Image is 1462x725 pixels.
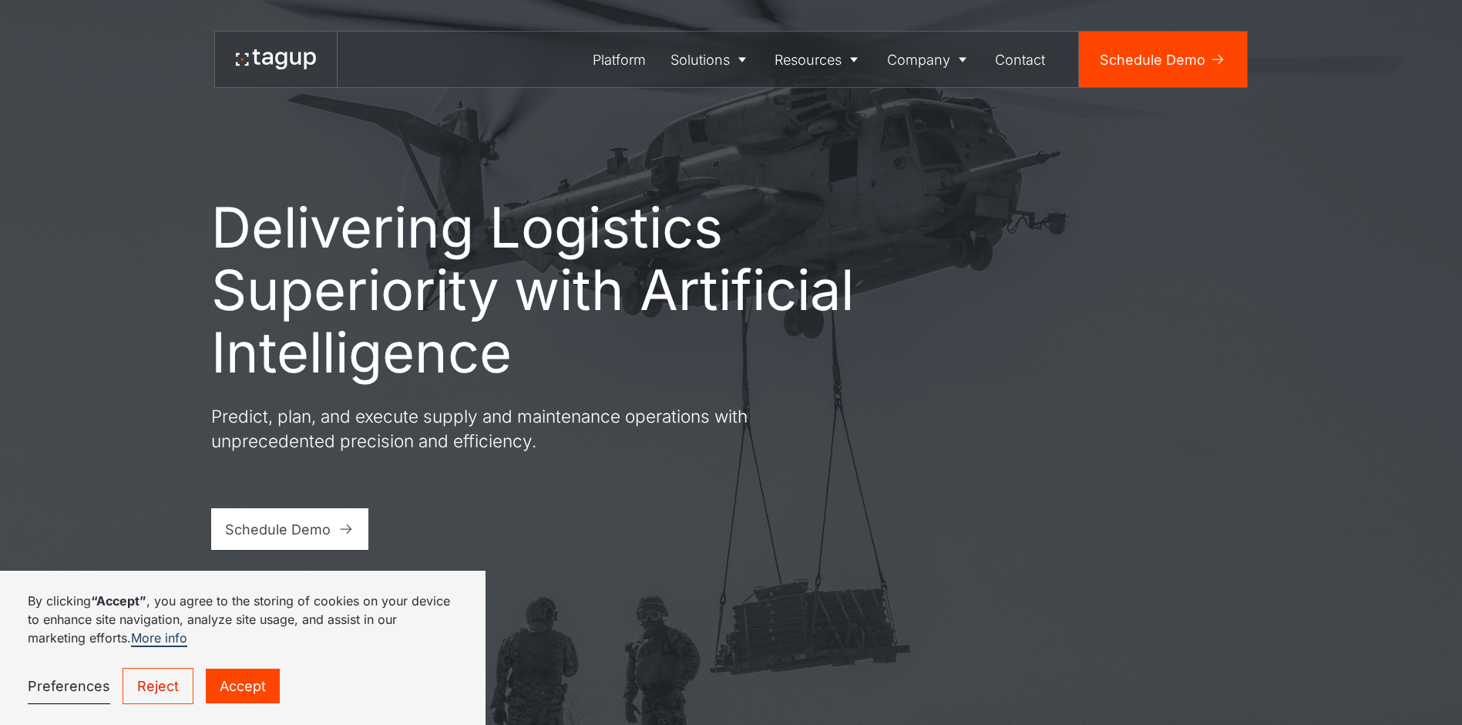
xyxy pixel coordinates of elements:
div: Contact [995,49,1045,70]
a: Reject [123,668,193,704]
strong: “Accept” [91,593,146,609]
div: Solutions [671,49,730,70]
div: Platform [593,49,646,70]
h1: Delivering Logistics Superiority with Artificial Intelligence [211,196,859,383]
a: Preferences [28,669,110,704]
div: Company [887,49,950,70]
a: Accept [206,669,280,703]
p: Predict, plan, and execute supply and maintenance operations with unprecedented precision and eff... [211,404,766,453]
a: Contact [983,32,1058,87]
a: Schedule Demo [211,508,369,550]
a: Platform [581,32,659,87]
a: More info [131,630,187,647]
div: Resources [775,49,842,70]
div: Schedule Demo [1100,49,1205,70]
a: Schedule Demo [1079,32,1247,87]
a: Company [875,32,983,87]
a: Resources [763,32,876,87]
div: Schedule Demo [225,519,331,540]
p: By clicking , you agree to the storing of cookies on your device to enhance site navigation, anal... [28,592,458,647]
a: Solutions [658,32,763,87]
